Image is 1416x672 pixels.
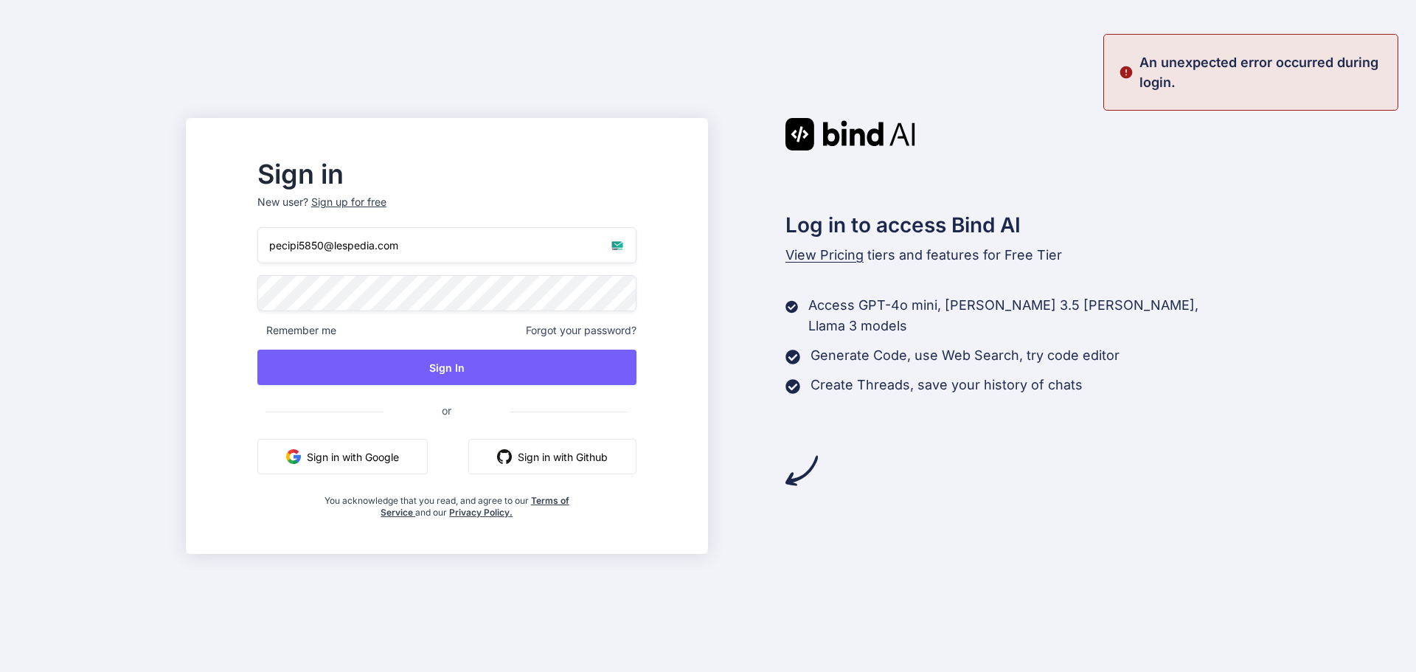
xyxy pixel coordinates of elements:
button: Sign In [257,350,636,385]
p: Generate Code, use Web Search, try code editor [811,345,1120,366]
span: or [383,392,510,429]
span: Remember me [257,323,336,338]
div: Sign up for free [311,195,386,209]
a: Terms of Service [381,495,569,518]
p: tiers and features for Free Tier [785,245,1231,266]
h2: Sign in [257,162,636,186]
span: View Pricing [785,247,864,263]
span: Forgot your password? [526,323,636,338]
h2: Log in to access Bind AI [785,209,1231,240]
img: github [497,449,512,464]
button: Sign in with Google [257,439,428,474]
img: arrow [785,454,818,487]
a: Privacy Policy. [449,507,513,518]
p: Access GPT-4o mini, [PERSON_NAME] 3.5 [PERSON_NAME], Llama 3 models [808,295,1230,336]
div: You acknowledge that you read, and agree to our and our [320,486,573,519]
p: Create Threads, save your history of chats [811,375,1083,395]
img: alert [1119,52,1134,92]
img: Bind AI logo [785,118,915,150]
img: google [286,449,301,464]
button: Sign in with Github [468,439,636,474]
input: Login or Email [257,227,636,263]
p: An unexpected error occurred during login. [1139,52,1389,92]
p: New user? [257,195,636,227]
